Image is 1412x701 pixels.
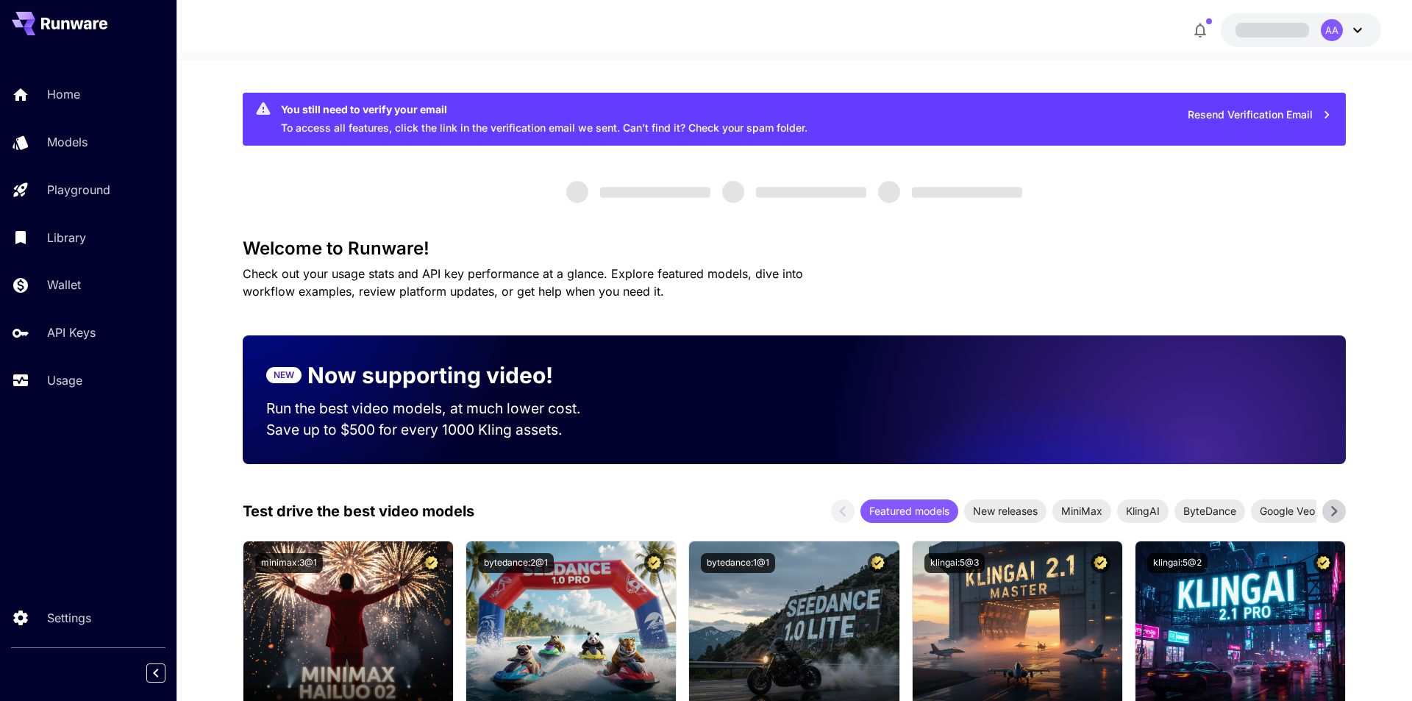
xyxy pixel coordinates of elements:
[1251,503,1324,519] span: Google Veo
[1117,503,1169,519] span: KlingAI
[1091,553,1110,573] button: Certified Model – Vetted for best performance and includes a commercial license.
[157,660,176,686] div: Collapse sidebar
[1251,499,1324,523] div: Google Veo
[281,102,807,117] div: You still need to verify your email
[47,276,81,293] p: Wallet
[701,553,775,573] button: bytedance:1@1
[860,503,958,519] span: Featured models
[421,553,441,573] button: Certified Model – Vetted for best performance and includes a commercial license.
[1147,553,1208,573] button: klingai:5@2
[243,500,474,522] p: Test drive the best video models
[924,553,985,573] button: klingai:5@3
[860,499,958,523] div: Featured models
[47,609,91,627] p: Settings
[47,229,86,246] p: Library
[1180,100,1340,130] button: Resend Verification Email
[1321,19,1343,41] div: AA
[281,97,807,141] div: To access all features, click the link in the verification email we sent. Can’t find it? Check yo...
[1313,553,1333,573] button: Certified Model – Vetted for best performance and includes a commercial license.
[47,324,96,341] p: API Keys
[307,359,553,392] p: Now supporting video!
[964,503,1046,519] span: New releases
[274,369,294,382] p: NEW
[243,238,1346,259] h3: Welcome to Runware!
[1052,499,1111,523] div: MiniMax
[1117,499,1169,523] div: KlingAI
[146,663,165,683] button: Collapse sidebar
[266,419,609,441] p: Save up to $500 for every 1000 Kling assets.
[478,553,554,573] button: bytedance:2@1
[1221,13,1381,47] button: AA
[1052,503,1111,519] span: MiniMax
[868,553,888,573] button: Certified Model – Vetted for best performance and includes a commercial license.
[47,85,80,103] p: Home
[47,181,110,199] p: Playground
[1174,503,1245,519] span: ByteDance
[964,499,1046,523] div: New releases
[255,553,323,573] button: minimax:3@1
[644,553,664,573] button: Certified Model – Vetted for best performance and includes a commercial license.
[1174,499,1245,523] div: ByteDance
[47,371,82,389] p: Usage
[266,398,609,419] p: Run the best video models, at much lower cost.
[47,133,88,151] p: Models
[243,266,803,299] span: Check out your usage stats and API key performance at a glance. Explore featured models, dive int...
